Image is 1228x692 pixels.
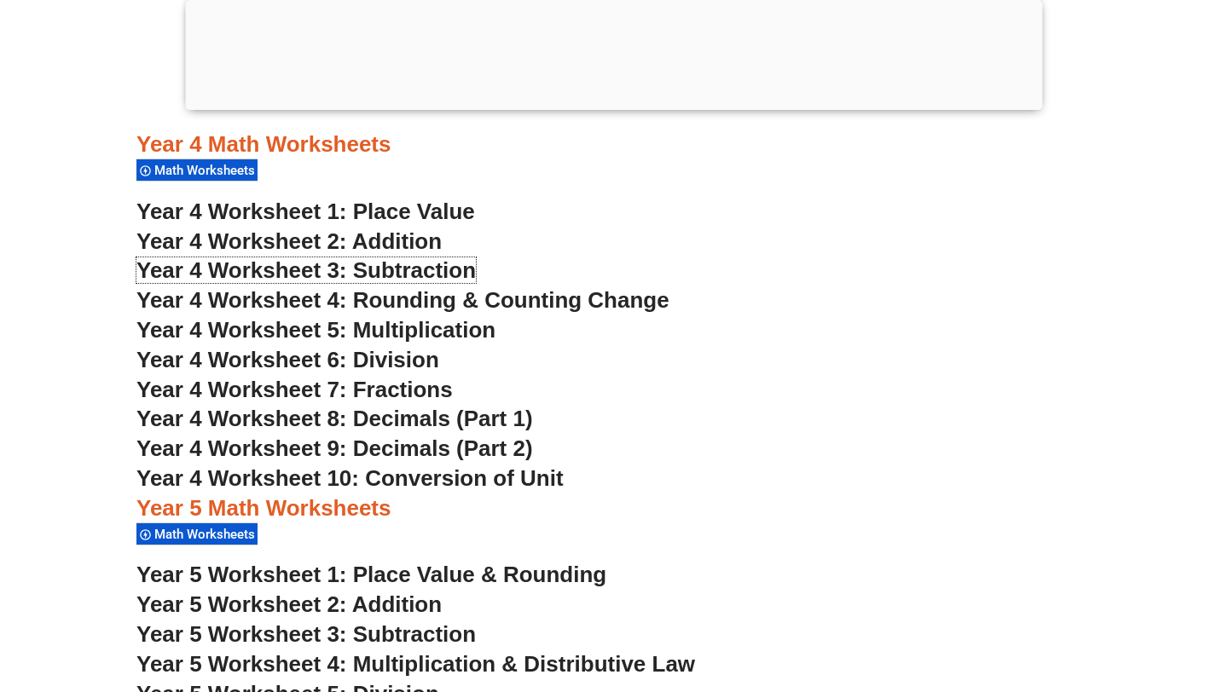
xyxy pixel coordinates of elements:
[136,317,495,343] a: Year 4 Worksheet 5: Multiplication
[136,347,439,372] a: Year 4 Worksheet 6: Division
[935,499,1228,692] iframe: Chat Widget
[136,377,453,402] a: Year 4 Worksheet 7: Fractions
[136,562,606,587] a: Year 5 Worksheet 1: Place Value & Rounding
[136,406,533,431] a: Year 4 Worksheet 8: Decimals (Part 1)
[136,159,258,182] div: Math Worksheets
[136,287,669,313] a: Year 4 Worksheet 4: Rounding & Counting Change
[136,199,475,224] a: Year 4 Worksheet 1: Place Value
[136,257,476,283] a: Year 4 Worksheet 3: Subtraction
[136,130,1092,159] h3: Year 4 Math Worksheets
[136,228,442,254] a: Year 4 Worksheet 2: Addition
[154,163,260,178] span: Math Worksheets
[136,651,695,677] a: Year 5 Worksheet 4: Multiplication & Distributive Law
[136,522,258,545] div: Math Worksheets
[136,435,533,461] a: Year 4 Worksheet 9: Decimals (Part 2)
[154,527,260,542] span: Math Worksheets
[136,591,442,617] a: Year 5 Worksheet 2: Addition
[136,494,1092,523] h3: Year 5 Math Worksheets
[136,621,476,647] a: Year 5 Worksheet 3: Subtraction
[136,465,564,491] a: Year 4 Worksheet 10: Conversion of Unit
